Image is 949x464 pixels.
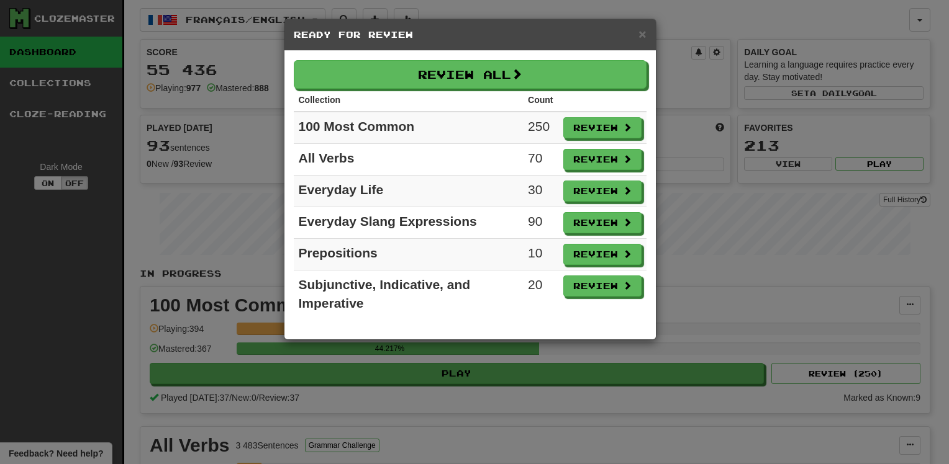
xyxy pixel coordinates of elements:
td: 20 [523,270,558,318]
button: Review [563,149,642,170]
button: Review [563,117,642,138]
button: Close [638,27,646,40]
td: Everyday Life [294,176,524,207]
td: 90 [523,207,558,239]
h5: Ready for Review [294,29,647,41]
span: × [638,27,646,41]
button: Review [563,212,642,233]
button: Review [563,181,642,202]
td: All Verbs [294,144,524,176]
td: 100 Most Common [294,112,524,144]
td: 70 [523,144,558,176]
th: Count [523,89,558,112]
td: 250 [523,112,558,144]
td: 30 [523,176,558,207]
td: Prepositions [294,239,524,270]
td: Everyday Slang Expressions [294,207,524,239]
button: Review [563,275,642,297]
td: 10 [523,239,558,270]
td: Subjunctive, Indicative, and Imperative [294,270,524,318]
th: Collection [294,89,524,112]
button: Review [563,244,642,265]
button: Review All [294,60,647,89]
